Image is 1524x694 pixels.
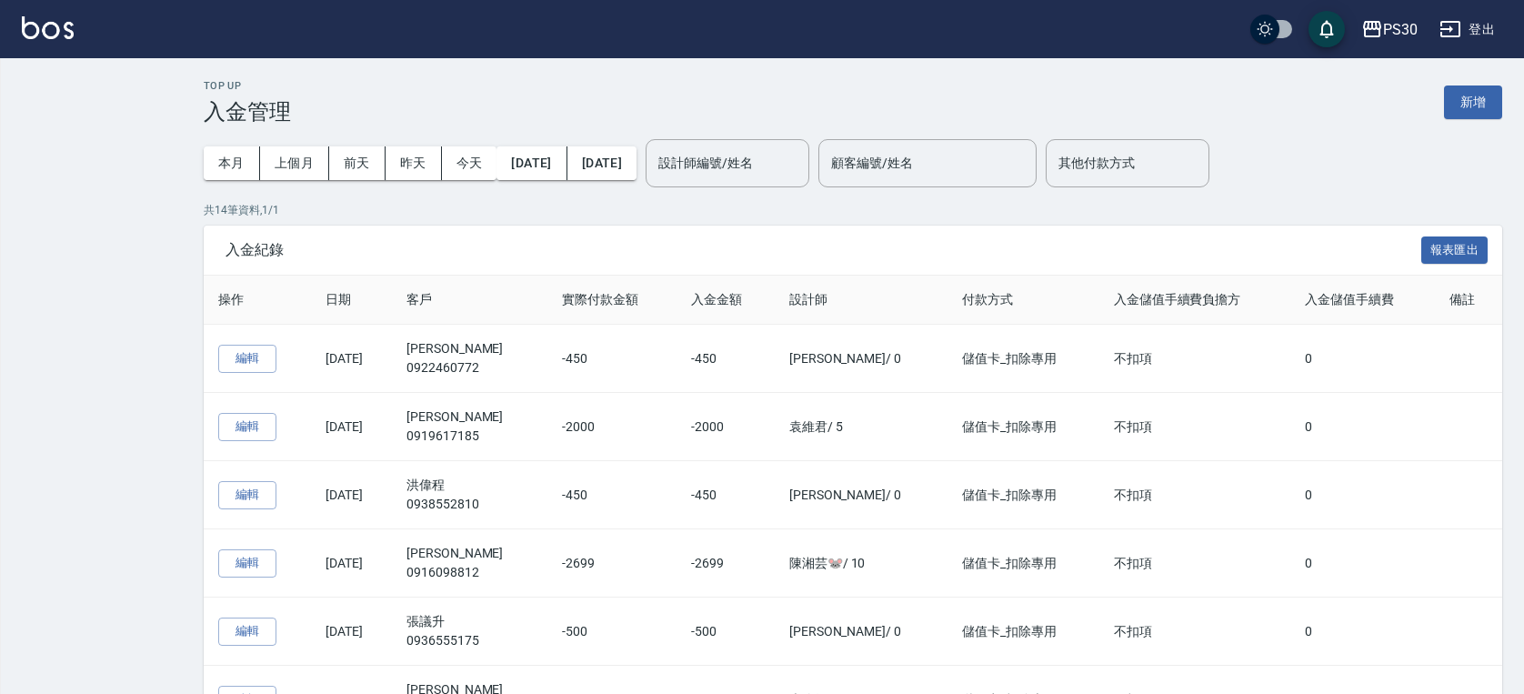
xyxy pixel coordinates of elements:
td: [PERSON_NAME] [392,325,547,393]
td: 0 [1290,461,1435,529]
td: -450 [547,461,677,529]
button: 編輯 [218,481,276,509]
th: 入金儲值手續費負擔方 [1099,276,1291,325]
th: 實際付款金額 [547,276,677,325]
td: -500 [677,598,775,666]
td: 袁維君 / 5 [775,393,948,461]
p: 0936555175 [406,631,533,650]
td: 0 [1290,325,1435,393]
td: -450 [547,325,677,393]
td: -500 [547,598,677,666]
td: [DATE] [311,529,392,598]
button: 今天 [442,146,497,180]
td: [PERSON_NAME] / 0 [775,461,948,529]
td: 儲值卡_扣除專用 [947,461,1098,529]
button: 新增 [1444,85,1502,119]
img: Logo [22,16,74,39]
td: 不扣項 [1099,393,1291,461]
h3: 入金管理 [204,99,291,125]
td: -2000 [547,393,677,461]
td: 陳湘芸🐭 / 10 [775,529,948,598]
td: 0 [1290,529,1435,598]
td: 不扣項 [1099,325,1291,393]
td: 不扣項 [1099,598,1291,666]
th: 設計師 [775,276,948,325]
td: 儲值卡_扣除專用 [947,529,1098,598]
td: -2000 [677,393,775,461]
div: PS30 [1383,18,1418,41]
th: 入金儲值手續費 [1290,276,1435,325]
button: 編輯 [218,345,276,373]
th: 客戶 [392,276,547,325]
td: [PERSON_NAME] / 0 [775,598,948,666]
td: [DATE] [311,461,392,529]
td: -450 [677,325,775,393]
td: [DATE] [311,598,392,666]
button: 編輯 [218,413,276,441]
td: 0 [1290,598,1435,666]
p: 0919617185 [406,427,533,446]
p: 0938552810 [406,495,533,514]
td: [DATE] [311,393,392,461]
button: 本月 [204,146,260,180]
td: 不扣項 [1099,461,1291,529]
td: 儲值卡_扣除專用 [947,598,1098,666]
td: -2699 [677,529,775,598]
td: 儲值卡_扣除專用 [947,393,1098,461]
td: [PERSON_NAME] / 0 [775,325,948,393]
th: 付款方式 [947,276,1098,325]
td: -450 [677,461,775,529]
button: save [1308,11,1345,47]
button: 報表匯出 [1421,236,1489,265]
h2: Top Up [204,80,291,92]
button: [DATE] [496,146,566,180]
td: 儲值卡_扣除專用 [947,325,1098,393]
th: 操作 [204,276,311,325]
p: 0916098812 [406,563,533,582]
td: -2699 [547,529,677,598]
td: 洪偉程 [392,461,547,529]
p: 共 14 筆資料, 1 / 1 [204,202,1502,218]
td: 張議升 [392,598,547,666]
button: 前天 [329,146,386,180]
button: 昨天 [386,146,442,180]
td: [PERSON_NAME] [392,393,547,461]
td: [DATE] [311,325,392,393]
td: [PERSON_NAME] [392,529,547,598]
td: 不扣項 [1099,529,1291,598]
th: 日期 [311,276,392,325]
th: 備註 [1435,276,1502,325]
p: 0922460772 [406,358,533,377]
button: 編輯 [218,549,276,578]
span: 入金紀錄 [226,241,1421,259]
button: [DATE] [567,146,637,180]
button: 上個月 [260,146,329,180]
button: 編輯 [218,618,276,646]
button: PS30 [1354,11,1425,48]
a: 報表匯出 [1421,240,1489,257]
th: 入金金額 [677,276,775,325]
td: 0 [1290,393,1435,461]
a: 新增 [1444,93,1502,110]
button: 登出 [1432,13,1502,46]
